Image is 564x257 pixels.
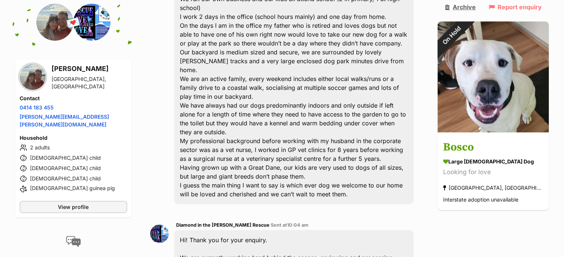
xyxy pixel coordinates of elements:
h4: Household [20,134,127,142]
h3: Bosco [443,139,543,156]
a: 0414 183 455 [20,104,54,111]
img: Sarah Hunter profile pic [36,4,73,41]
img: conversation-icon-4a6f8262b818ee0b60e3300018af0b2d0b884aa5de6e9bcb8d3d4eeb1a70a7c4.svg [66,236,81,247]
a: Bosco large [DEMOGRAPHIC_DATA] Dog Looking for love [GEOGRAPHIC_DATA], [GEOGRAPHIC_DATA] Intersta... [438,134,549,210]
a: Report enquiry [489,4,542,10]
img: Bosco [438,21,549,132]
li: [DEMOGRAPHIC_DATA] child [20,174,127,183]
li: [DEMOGRAPHIC_DATA] child [20,153,127,162]
h4: Contact [20,95,127,102]
div: On Hold [428,11,476,60]
div: [GEOGRAPHIC_DATA], [GEOGRAPHIC_DATA] [443,183,543,193]
a: On Hold [438,126,549,134]
a: Archive [445,4,476,10]
span: Diamond in the [PERSON_NAME] Rescue [176,222,270,228]
img: Diamond in the Ruff Rescue profile pic [150,224,169,243]
li: [DEMOGRAPHIC_DATA] guinea pig [20,185,127,193]
img: Diamond in the Ruff Rescue profile pic [73,4,111,41]
span: Sent at [271,222,309,228]
span: 10:04 am [287,222,309,228]
a: [PERSON_NAME][EMAIL_ADDRESS][PERSON_NAME][DOMAIN_NAME] [20,114,109,128]
div: Looking for love [443,168,543,177]
div: [GEOGRAPHIC_DATA], [GEOGRAPHIC_DATA] [52,75,127,90]
a: View profile [20,201,127,213]
li: 2 adults [20,143,127,152]
li: [DEMOGRAPHIC_DATA] child [20,164,127,173]
span: 💌 [65,14,82,30]
div: large [DEMOGRAPHIC_DATA] Dog [443,158,543,166]
span: Interstate adoption unavailable [443,197,518,203]
img: Sarah Hunter profile pic [20,64,46,90]
h3: [PERSON_NAME] [52,64,127,74]
span: View profile [58,203,89,211]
